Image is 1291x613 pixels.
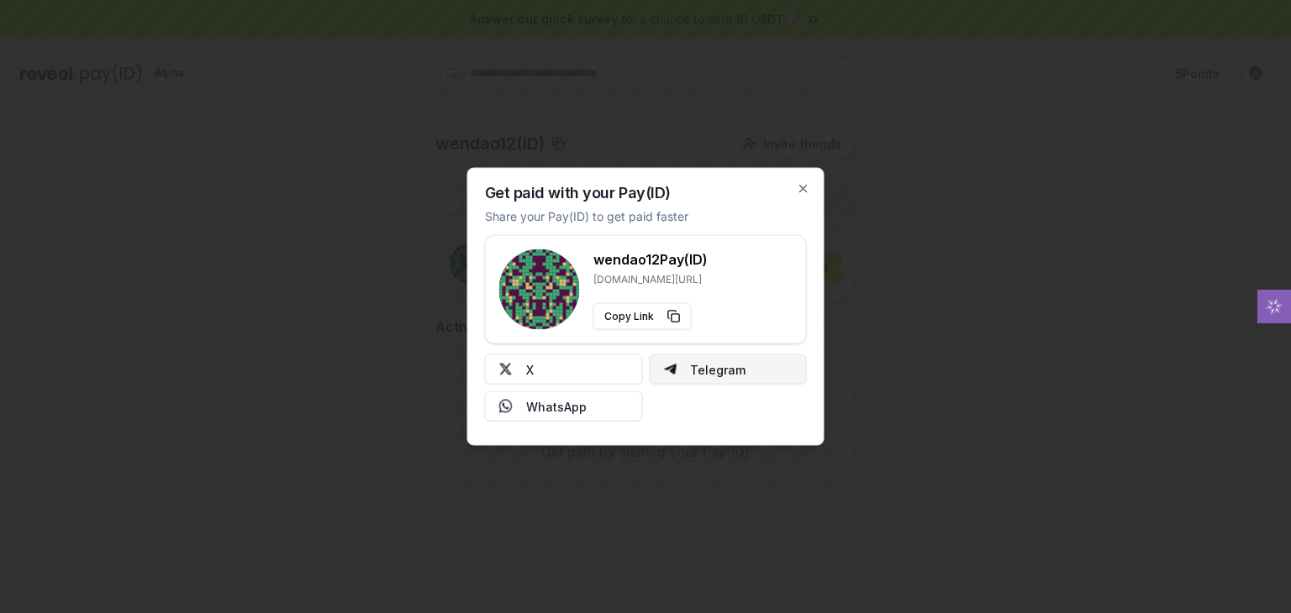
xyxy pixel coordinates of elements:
[485,354,643,385] button: X
[649,354,807,385] button: Telegram
[593,273,708,286] p: [DOMAIN_NAME][URL]
[593,249,708,270] h3: wendao12 Pay(ID)
[593,303,692,330] button: Copy Link
[485,186,671,201] h2: Get paid with your Pay(ID)
[499,400,513,413] img: Whatsapp
[663,363,677,376] img: Telegram
[485,207,688,225] p: Share your Pay(ID) to get paid faster
[499,363,513,376] img: X
[485,391,643,422] button: WhatsApp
